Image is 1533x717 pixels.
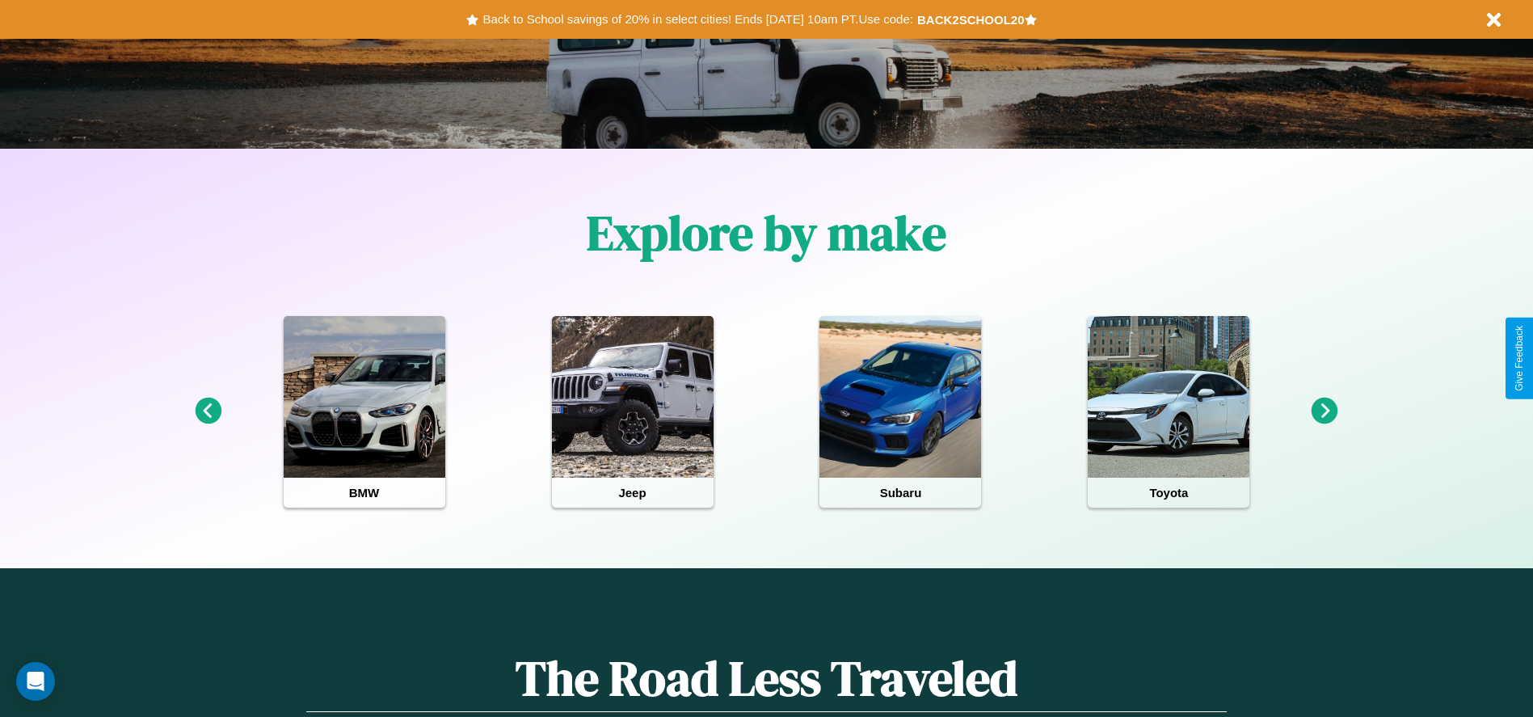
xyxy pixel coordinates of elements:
[16,662,55,701] div: Open Intercom Messenger
[306,645,1226,712] h1: The Road Less Traveled
[587,200,946,266] h1: Explore by make
[917,13,1025,27] b: BACK2SCHOOL20
[819,478,981,508] h4: Subaru
[1088,478,1249,508] h4: Toyota
[478,8,916,31] button: Back to School savings of 20% in select cities! Ends [DATE] 10am PT.Use code:
[1514,326,1525,391] div: Give Feedback
[284,478,445,508] h4: BMW
[552,478,714,508] h4: Jeep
